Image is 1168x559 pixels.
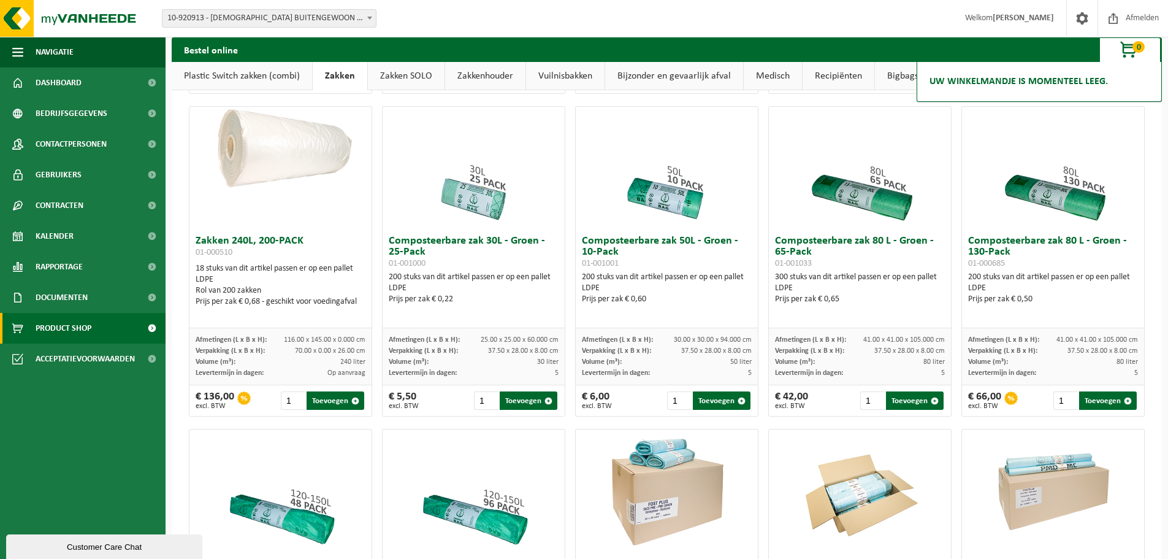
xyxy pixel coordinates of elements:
span: Levertermijn in dagen: [775,369,843,377]
a: Bigbags [875,62,931,90]
h3: Zakken 240L, 200-PACK [196,236,365,260]
span: 37.50 x 28.00 x 8.00 cm [488,347,559,355]
div: 200 stuks van dit artikel passen er op een pallet [968,272,1138,305]
span: 80 liter [923,358,945,366]
span: 10-920913 - KATHOLIEK BUITENGEWOON ONDERWIJS OOSTENDE-GISTEL - MIDDELKERKE [162,9,376,28]
img: 01-000685 [992,107,1115,229]
button: Toevoegen [1079,391,1137,410]
input: 1 [281,391,306,410]
span: excl. BTW [196,403,234,410]
div: LDPE [196,274,365,285]
div: 200 stuks van dit artikel passen er op een pallet [582,272,752,305]
span: 240 liter [340,358,365,366]
button: Toevoegen [307,391,364,410]
span: Gebruikers [36,160,82,190]
button: Toevoegen [886,391,944,410]
span: 25.00 x 25.00 x 60.000 cm [481,336,559,344]
a: Recipiënten [803,62,874,90]
span: Volume (m³): [196,358,235,366]
div: Prijs per zak € 0,50 [968,294,1138,305]
img: 01-001033 [799,107,922,229]
div: Prijs per zak € 0,22 [389,294,559,305]
img: 01-000492 [799,430,922,552]
span: Verpakking (L x B x H): [389,347,458,355]
span: 41.00 x 41.00 x 105.000 cm [863,336,945,344]
span: 70.00 x 0.00 x 26.00 cm [295,347,365,355]
span: Afmetingen (L x B x H): [582,336,653,344]
span: Bedrijfsgegevens [36,98,107,129]
a: Zakkenhouder [445,62,525,90]
span: Acceptatievoorwaarden [36,344,135,374]
img: 01-000510 [189,107,372,198]
div: Prijs per zak € 0,68 - geschikt voor voedingafval [196,296,365,307]
span: excl. BTW [775,403,808,410]
span: 37.50 x 28.00 x 8.00 cm [874,347,945,355]
a: Zakken [313,62,367,90]
div: 18 stuks van dit artikel passen er op een pallet [196,263,365,307]
div: 300 stuks van dit artikel passen er op een pallet [775,272,945,305]
span: Levertermijn in dagen: [389,369,457,377]
img: 01-000686 [413,430,535,552]
span: Levertermijn in dagen: [196,369,264,377]
span: Afmetingen (L x B x H): [775,336,846,344]
div: € 66,00 [968,391,1001,410]
span: 37.50 x 28.00 x 8.00 cm [1067,347,1138,355]
span: excl. BTW [968,403,1001,410]
span: Contracten [36,190,83,221]
h2: Uw winkelmandje is momenteel leeg. [923,68,1114,95]
span: 5 [555,369,559,377]
span: Rapportage [36,252,83,282]
span: 01-000685 [968,259,1005,268]
span: excl. BTW [389,403,419,410]
span: 37.50 x 28.00 x 8.00 cm [681,347,752,355]
a: Vuilnisbakken [526,62,605,90]
span: Volume (m³): [775,358,815,366]
span: 5 [1134,369,1138,377]
img: 01-000493 [606,430,728,552]
iframe: chat widget [6,532,205,559]
span: Navigatie [36,37,74,67]
span: 10-920913 - KATHOLIEK BUITENGEWOON ONDERWIJS OOSTENDE-GISTEL - MIDDELKERKE [162,10,376,27]
input: 1 [474,391,499,410]
img: 01-001045 [219,430,342,552]
span: 01-001000 [389,259,426,268]
span: Verpakking (L x B x H): [582,347,651,355]
div: Prijs per zak € 0,65 [775,294,945,305]
h2: Bestel online [172,37,250,61]
input: 1 [860,391,885,410]
span: Volume (m³): [389,358,429,366]
div: LDPE [389,283,559,294]
div: LDPE [582,283,752,294]
span: Afmetingen (L x B x H): [389,336,460,344]
span: 80 liter [1116,358,1138,366]
img: 01-001000 [413,107,535,229]
span: 5 [748,369,752,377]
span: Verpakking (L x B x H): [775,347,844,355]
div: LDPE [968,283,1138,294]
div: € 42,00 [775,391,808,410]
span: 116.00 x 145.00 x 0.000 cm [284,336,365,344]
span: Levertermijn in dagen: [968,369,1036,377]
span: Afmetingen (L x B x H): [196,336,267,344]
h3: Composteerbare zak 80 L - Groen - 130-Pack [968,236,1138,269]
span: 50 liter [730,358,752,366]
span: 0 [1132,41,1145,53]
span: 5 [941,369,945,377]
span: 30 liter [537,358,559,366]
h3: Composteerbare zak 30L - Groen - 25-Pack [389,236,559,269]
img: 01-001001 [606,107,728,229]
button: Toevoegen [693,391,750,410]
span: excl. BTW [582,403,612,410]
span: 30.00 x 30.00 x 94.000 cm [674,336,752,344]
span: Verpakking (L x B x H): [968,347,1037,355]
span: Volume (m³): [968,358,1008,366]
span: Afmetingen (L x B x H): [968,336,1039,344]
div: 200 stuks van dit artikel passen er op een pallet [389,272,559,305]
h3: Composteerbare zak 50L - Groen - 10-Pack [582,236,752,269]
div: € 6,00 [582,391,612,410]
span: 01-001033 [775,259,812,268]
a: Plastic Switch zakken (combi) [172,62,312,90]
input: 1 [667,391,692,410]
span: Levertermijn in dagen: [582,369,650,377]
